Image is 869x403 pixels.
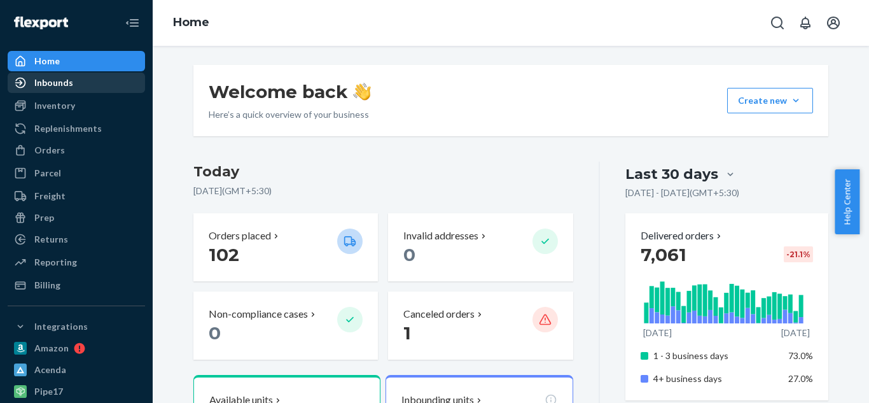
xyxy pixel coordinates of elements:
div: Billing [34,279,60,292]
span: 73.0% [788,350,813,361]
a: Billing [8,275,145,295]
p: Invalid addresses [403,229,478,243]
div: -21.1 % [784,246,813,262]
a: Amazon [8,338,145,358]
span: 7,061 [641,244,686,265]
a: Replenishments [8,118,145,139]
p: Canceled orders [403,307,475,322]
p: [DATE] ( GMT+5:30 ) [193,185,573,197]
div: Prep [34,211,54,224]
p: Non-compliance cases [209,307,308,322]
button: Create new [727,88,813,113]
h1: Welcome back [209,80,371,103]
button: Invalid addresses 0 [388,213,573,281]
a: Home [8,51,145,71]
button: Non-compliance cases 0 [193,292,378,360]
img: Flexport logo [14,17,68,29]
button: Open account menu [821,10,846,36]
a: Pipe17 [8,381,145,402]
p: [DATE] [781,327,810,339]
button: Open Search Box [765,10,790,36]
span: 0 [209,322,221,344]
div: Replenishments [34,122,102,135]
div: Amazon [34,342,69,355]
div: Integrations [34,320,88,333]
p: [DATE] [643,327,672,339]
p: Here’s a quick overview of your business [209,108,371,121]
p: [DATE] - [DATE] ( GMT+5:30 ) [625,187,739,199]
div: Parcel [34,167,61,180]
a: Parcel [8,163,145,183]
a: Freight [8,186,145,206]
a: Prep [8,208,145,228]
button: Open notifications [793,10,818,36]
button: Integrations [8,316,145,337]
div: Returns [34,233,68,246]
button: Close Navigation [120,10,145,36]
button: Help Center [835,169,859,234]
a: Inbounds [8,73,145,93]
button: Canceled orders 1 [388,292,573,360]
a: Reporting [8,252,145,272]
a: Inventory [8,95,145,116]
div: Acenda [34,364,66,376]
a: Acenda [8,360,145,380]
a: Home [173,15,209,29]
div: Reporting [34,256,77,269]
p: 4+ business days [653,372,779,385]
img: hand-wave emoji [353,83,371,101]
div: Freight [34,190,66,202]
ol: breadcrumbs [163,4,219,41]
a: Returns [8,229,145,250]
h3: Today [193,162,573,182]
button: Orders placed 102 [193,213,378,281]
span: 102 [209,244,239,265]
a: Orders [8,140,145,160]
div: Last 30 days [625,164,718,184]
p: 1 - 3 business days [653,350,779,362]
span: 27.0% [788,373,813,384]
span: 1 [403,322,411,344]
div: Pipe17 [34,385,63,398]
div: Inbounds [34,76,73,89]
div: Home [34,55,60,67]
div: Orders [34,144,65,157]
div: Inventory [34,99,75,112]
button: Delivered orders [641,229,724,243]
p: Orders placed [209,229,271,243]
span: 0 [403,244,415,265]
